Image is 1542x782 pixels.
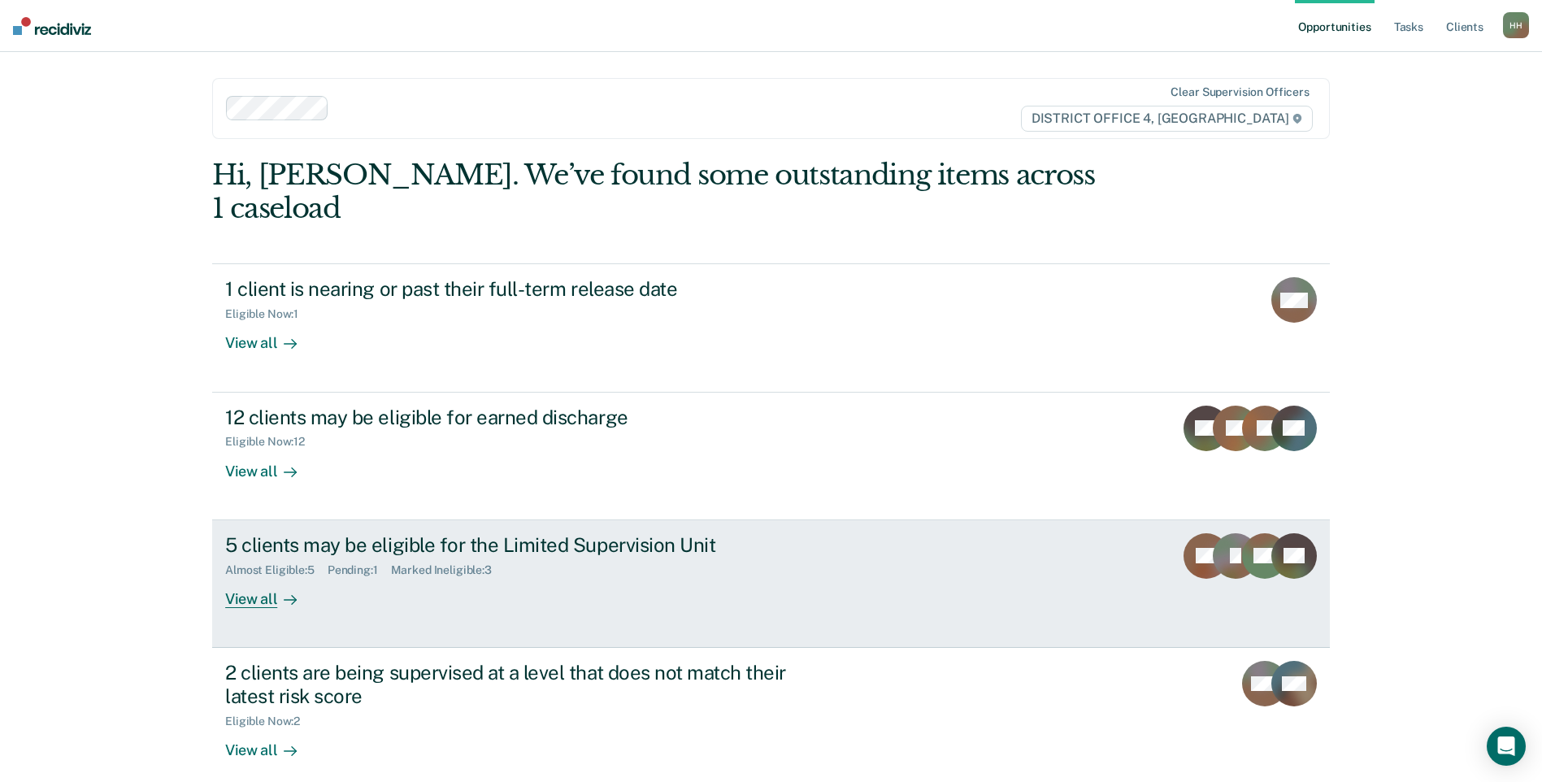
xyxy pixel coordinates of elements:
div: Eligible Now : 12 [225,435,318,449]
div: Open Intercom Messenger [1487,727,1526,766]
div: 12 clients may be eligible for earned discharge [225,406,796,429]
div: View all [225,321,316,353]
div: Eligible Now : 2 [225,715,313,728]
div: Clear supervision officers [1171,85,1309,99]
button: HH [1503,12,1529,38]
a: 12 clients may be eligible for earned dischargeEligible Now:12View all [212,393,1330,520]
span: DISTRICT OFFICE 4, [GEOGRAPHIC_DATA] [1021,106,1313,132]
div: Almost Eligible : 5 [225,563,328,577]
div: View all [225,576,316,608]
div: Marked Ineligible : 3 [391,563,505,577]
div: Hi, [PERSON_NAME]. We’ve found some outstanding items across 1 caseload [212,159,1106,225]
a: 1 client is nearing or past their full-term release dateEligible Now:1View all [212,263,1330,392]
div: View all [225,728,316,759]
div: H H [1503,12,1529,38]
div: 5 clients may be eligible for the Limited Supervision Unit [225,533,796,557]
img: Recidiviz [13,17,91,35]
div: View all [225,449,316,480]
div: 2 clients are being supervised at a level that does not match their latest risk score [225,661,796,708]
div: Eligible Now : 1 [225,307,311,321]
div: Pending : 1 [328,563,391,577]
a: 5 clients may be eligible for the Limited Supervision UnitAlmost Eligible:5Pending:1Marked Inelig... [212,520,1330,648]
div: 1 client is nearing or past their full-term release date [225,277,796,301]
